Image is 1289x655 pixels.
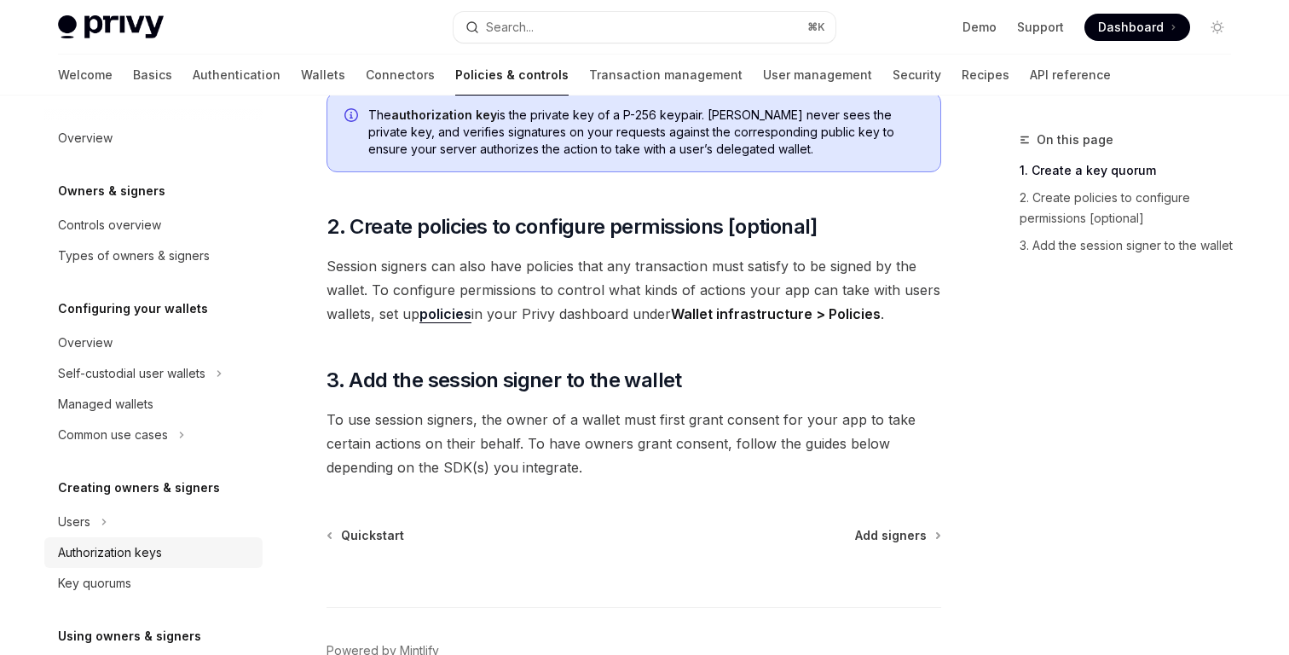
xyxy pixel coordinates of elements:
[44,389,263,420] a: Managed wallets
[44,327,263,358] a: Overview
[58,15,164,39] img: light logo
[44,537,263,568] a: Authorization keys
[58,215,161,235] div: Controls overview
[671,305,881,322] strong: Wallet infrastructure > Policies
[44,210,263,241] a: Controls overview
[327,254,941,326] span: Session signers can also have policies that any transaction must satisfy to be signed by the wall...
[1020,184,1245,232] a: 2. Create policies to configure permissions [optional]
[391,107,497,122] strong: authorization key
[763,55,872,96] a: User management
[327,367,682,394] span: 3. Add the session signer to the wallet
[44,123,263,154] a: Overview
[1030,55,1111,96] a: API reference
[486,17,534,38] div: Search...
[855,527,927,544] span: Add signers
[1084,14,1190,41] a: Dashboard
[58,573,131,594] div: Key quorums
[58,55,113,96] a: Welcome
[193,55,280,96] a: Authentication
[1204,14,1231,41] button: Toggle dark mode
[341,527,404,544] span: Quickstart
[1020,232,1245,259] a: 3. Add the session signer to the wallet
[58,363,205,384] div: Self-custodial user wallets
[44,568,263,599] a: Key quorums
[58,542,162,563] div: Authorization keys
[58,478,220,498] h5: Creating owners & signers
[44,358,263,389] button: Toggle Self-custodial user wallets section
[58,246,210,266] div: Types of owners & signers
[1037,130,1113,150] span: On this page
[58,299,208,319] h5: Configuring your wallets
[962,55,1009,96] a: Recipes
[58,425,168,445] div: Common use cases
[58,626,201,646] h5: Using owners & signers
[327,213,818,241] span: 2. Create policies to configure permissions [optional]
[1017,19,1064,36] a: Support
[58,128,113,148] div: Overview
[58,512,90,532] div: Users
[44,420,263,450] button: Toggle Common use cases section
[301,55,345,96] a: Wallets
[44,241,263,271] a: Types of owners & signers
[328,527,404,544] a: Quickstart
[454,12,835,43] button: Open search
[1020,157,1245,184] a: 1. Create a key quorum
[58,394,153,414] div: Managed wallets
[807,20,825,34] span: ⌘ K
[893,55,941,96] a: Security
[1098,19,1164,36] span: Dashboard
[58,333,113,353] div: Overview
[58,181,165,201] h5: Owners & signers
[962,19,997,36] a: Demo
[589,55,743,96] a: Transaction management
[366,55,435,96] a: Connectors
[327,408,941,479] span: To use session signers, the owner of a wallet must first grant consent for your app to take certa...
[419,305,471,323] a: policies
[133,55,172,96] a: Basics
[455,55,569,96] a: Policies & controls
[368,107,923,158] span: The is the private key of a P-256 keypair. [PERSON_NAME] never sees the private key, and verifies...
[855,527,939,544] a: Add signers
[44,507,263,537] button: Toggle Users section
[344,108,361,125] svg: Info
